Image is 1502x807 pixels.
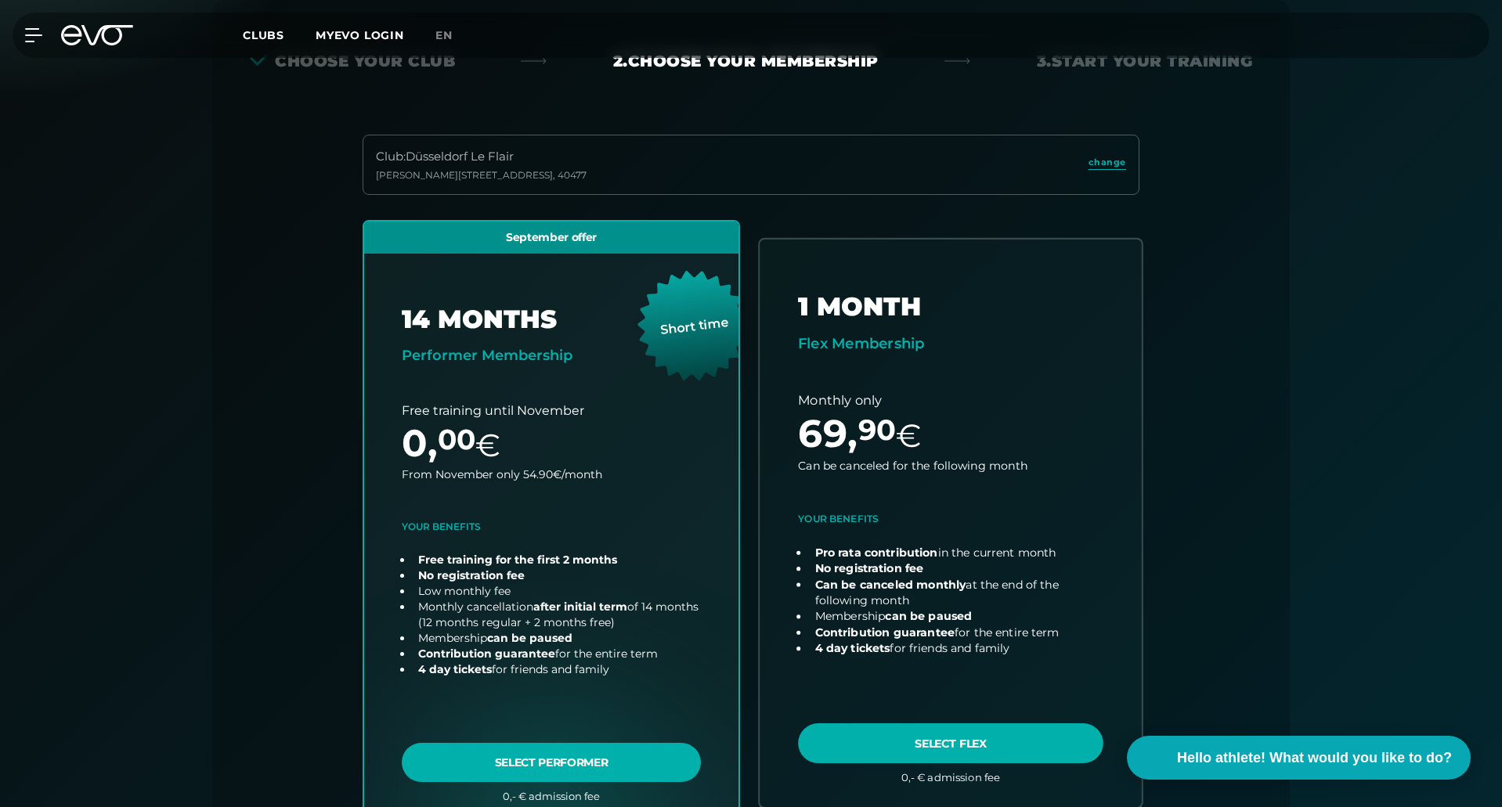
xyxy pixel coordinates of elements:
font: Clubs [243,28,284,42]
font: en [435,28,453,42]
font: : [403,149,406,164]
button: Hello athlete! What would you like to do? [1127,736,1471,780]
a: en [435,27,471,45]
a: Clubs [243,27,316,42]
font: Düsseldorf Le Flair [406,149,514,164]
font: , 40477 [553,169,587,181]
font: Hello athlete! What would you like to do? [1177,750,1452,766]
font: change [1089,157,1126,168]
font: [PERSON_NAME][STREET_ADDRESS] [376,169,553,181]
font: Club [376,149,403,164]
a: choose plan [760,240,1142,807]
a: MYEVO LOGIN [316,28,404,42]
a: change [1089,156,1126,174]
